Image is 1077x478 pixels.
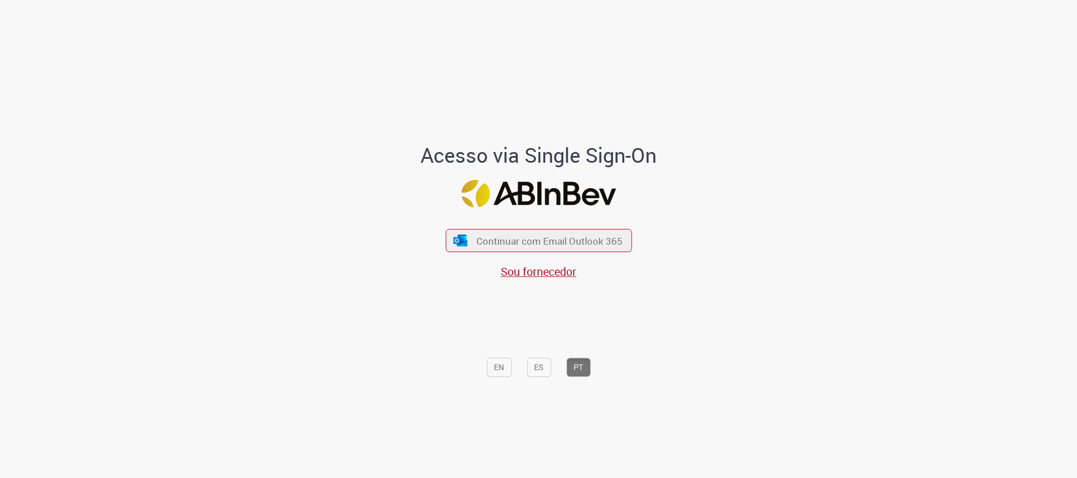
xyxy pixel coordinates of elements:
img: ícone Azure/Microsoft 360 [453,234,469,246]
button: PT [566,358,590,377]
a: Sou fornecedor [501,264,576,279]
button: ES [527,358,551,377]
button: ícone Azure/Microsoft 360 Continuar com Email Outlook 365 [445,229,632,252]
h1: Acesso via Single Sign-On [382,144,695,167]
img: Logo ABInBev [461,180,616,207]
button: EN [487,358,511,377]
span: Continuar com Email Outlook 365 [476,234,623,247]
